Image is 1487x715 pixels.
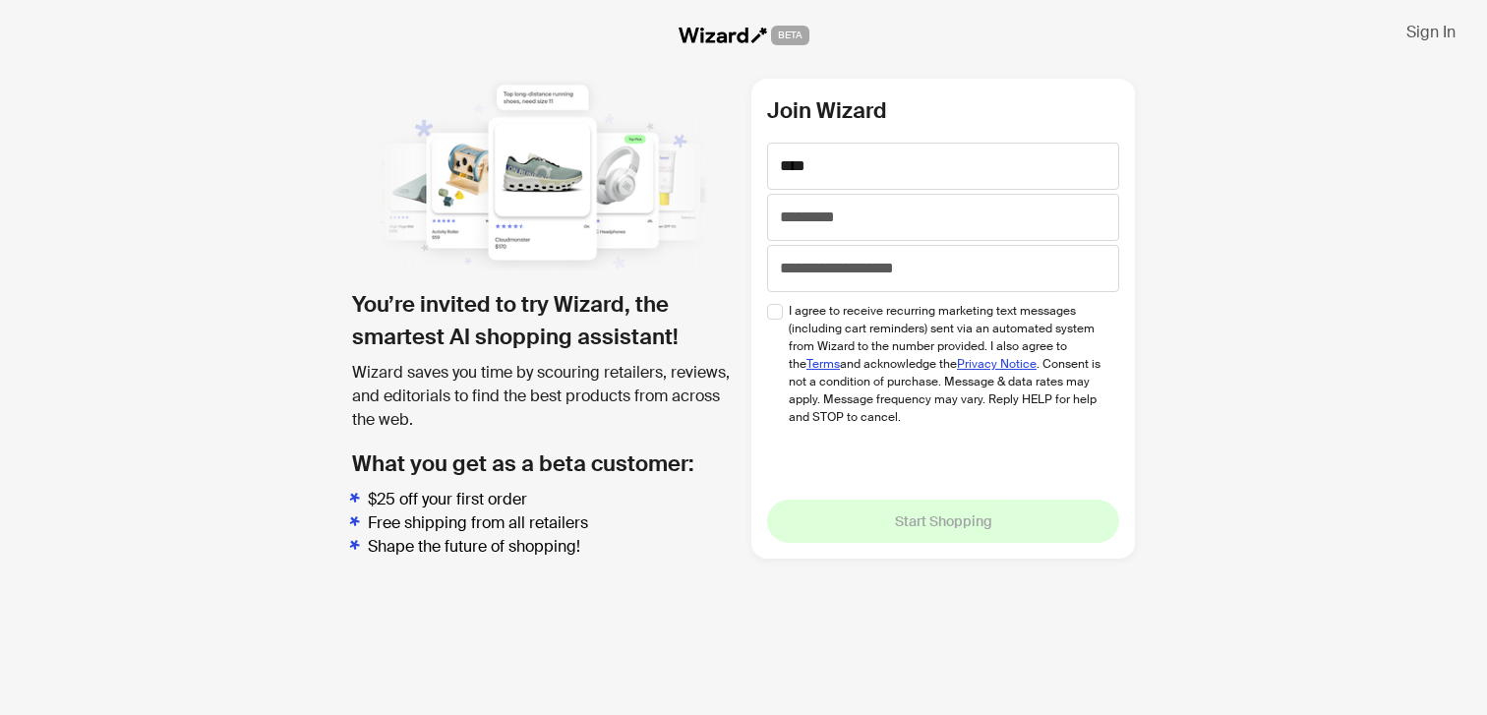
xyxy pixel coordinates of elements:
li: Shape the future of shopping! [368,535,736,559]
a: Terms [806,356,840,372]
button: Sign In [1391,16,1471,47]
a: Privacy Notice [957,356,1037,372]
div: Wizard saves you time by scouring retailers, reviews, and editorials to find the best products fr... [352,361,736,432]
span: I agree to receive recurring marketing text messages (including cart reminders) sent via an autom... [789,302,1104,426]
li: Free shipping from all retailers [368,511,736,535]
li: $25 off your first order [368,488,736,511]
h2: What you get as a beta customer: [352,447,736,480]
span: Sign In [1406,22,1456,42]
h1: You’re invited to try Wizard, the smartest AI shopping assistant! [352,288,736,353]
h2: Join Wizard [767,94,1119,127]
span: BETA [771,26,809,45]
button: Start Shopping [767,500,1119,543]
